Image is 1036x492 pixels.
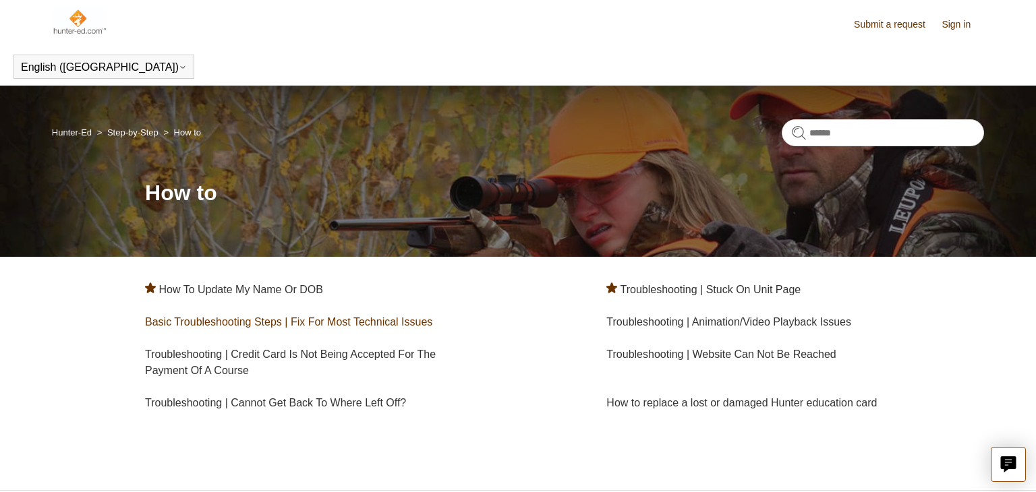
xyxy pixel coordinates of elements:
a: Troubleshooting | Credit Card Is Not Being Accepted For The Payment Of A Course [145,348,436,376]
a: Hunter-Ed [52,127,92,137]
a: Troubleshooting | Animation/Video Playback Issues [606,316,851,328]
input: Search [782,119,984,146]
li: Hunter-Ed [52,127,94,137]
svg: Promoted article [145,282,156,293]
svg: Promoted article [606,282,617,293]
li: Step-by-Step [94,127,161,137]
a: Step-by-Step [107,127,159,137]
a: Troubleshooting | Website Can Not Be Reached [606,348,836,360]
a: Basic Troubleshooting Steps | Fix For Most Technical Issues [145,316,432,328]
h1: How to [145,177,984,209]
a: Submit a request [854,18,939,32]
a: How to replace a lost or damaged Hunter education card [606,397,877,408]
img: Hunter-Ed Help Center home page [52,8,107,35]
li: How to [161,127,201,137]
a: Troubleshooting | Cannot Get Back To Where Left Off? [145,397,406,408]
a: How to [174,127,201,137]
button: English ([GEOGRAPHIC_DATA]) [21,61,187,73]
a: Sign in [942,18,984,32]
a: How To Update My Name Or DOB [159,284,323,295]
a: Troubleshooting | Stuck On Unit Page [620,284,801,295]
button: Live chat [991,447,1026,482]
